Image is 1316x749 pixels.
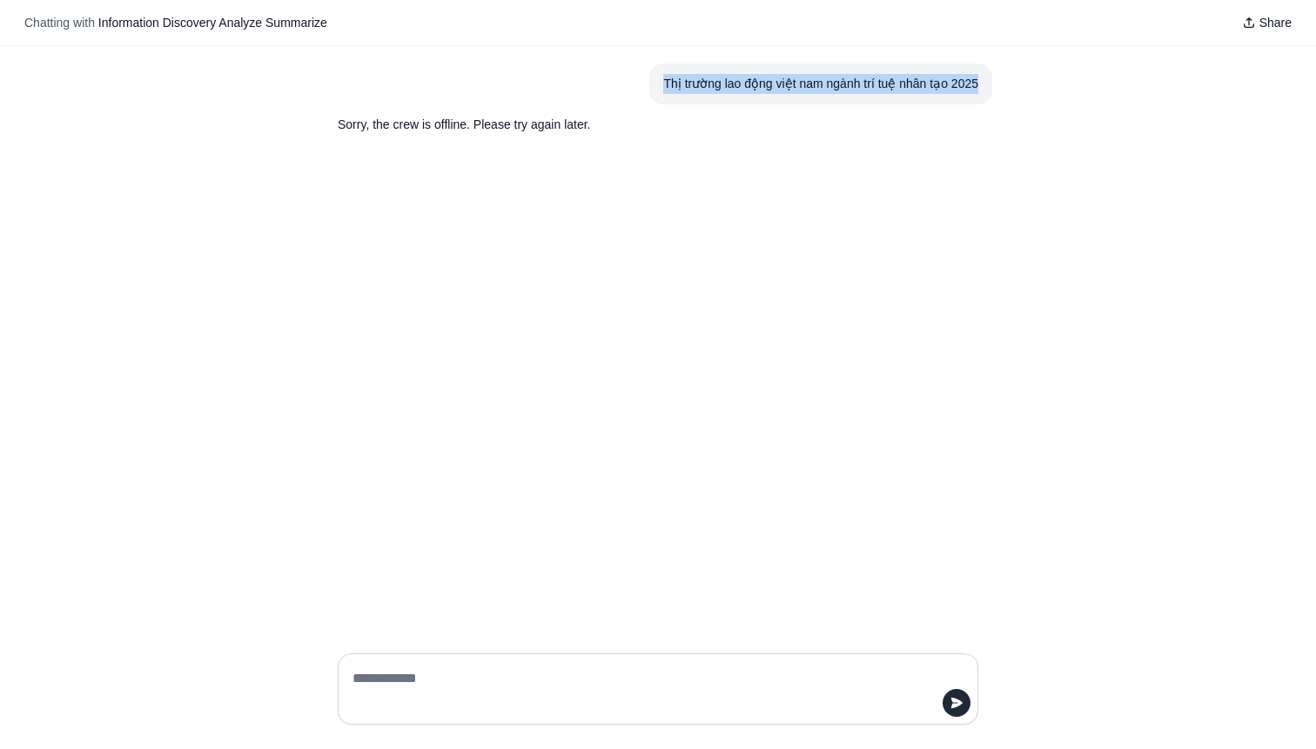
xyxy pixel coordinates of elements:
div: Thị trường lao động việt nam ngành trí tuệ nhân tạo 2025 [663,74,978,94]
button: Chatting with Information Discovery Analyze Summarize [17,10,334,35]
section: User message [649,64,992,104]
span: Information Discovery Analyze Summarize [98,16,327,30]
button: Share [1235,10,1299,35]
span: Chatting with [24,14,95,31]
section: Response [324,104,909,145]
p: Sorry, the crew is offline. Please try again later. [338,115,895,135]
span: Share [1259,14,1292,31]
